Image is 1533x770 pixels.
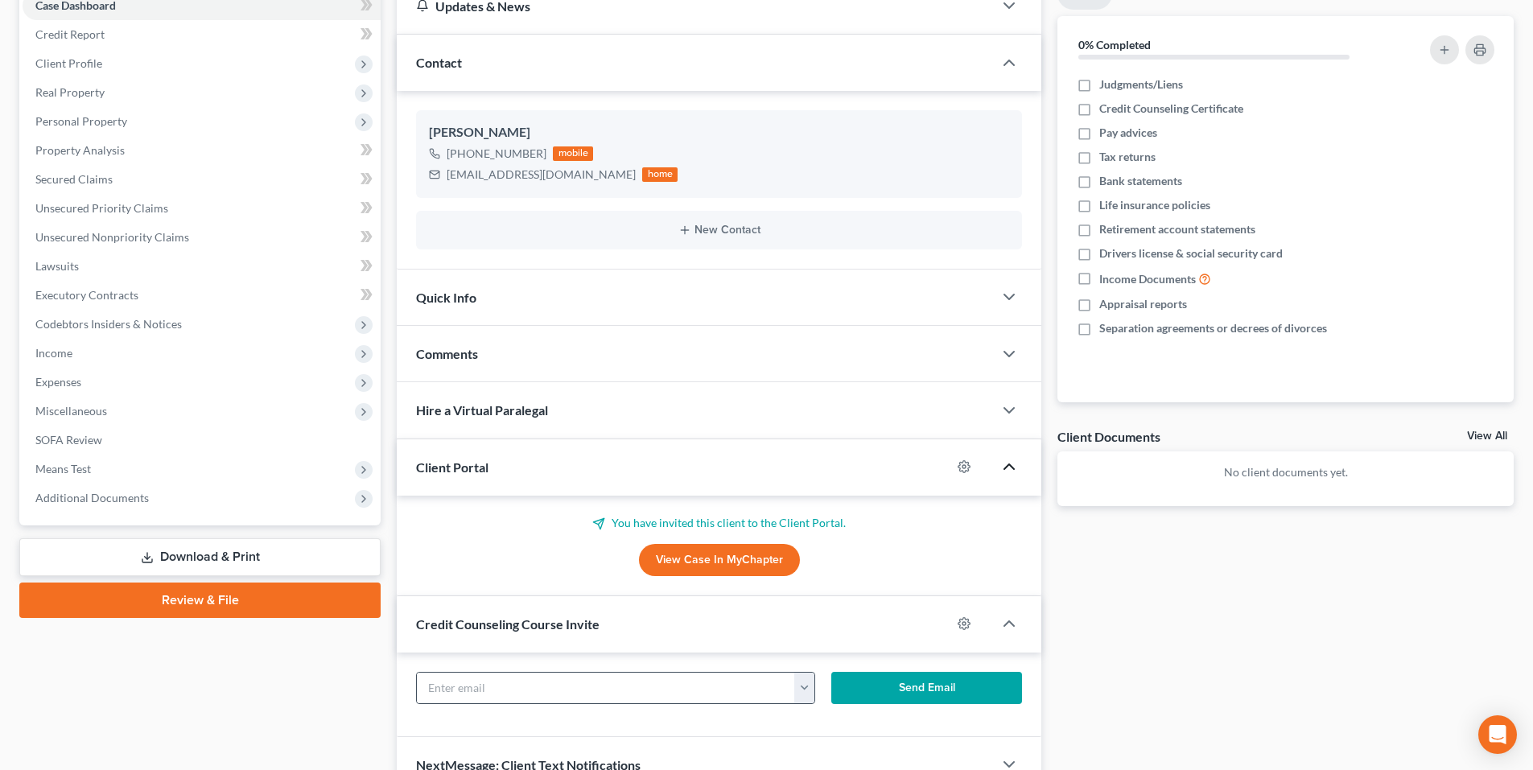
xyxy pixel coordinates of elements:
span: Property Analysis [35,143,125,157]
span: Retirement account statements [1099,221,1255,237]
div: [EMAIL_ADDRESS][DOMAIN_NAME] [447,167,636,183]
input: Enter email [417,673,795,703]
button: New Contact [429,224,1009,237]
span: Expenses [35,375,81,389]
span: Secured Claims [35,172,113,186]
div: [PHONE_NUMBER] [447,146,546,162]
div: [PERSON_NAME] [429,123,1009,142]
span: Tax returns [1099,149,1156,165]
a: View All [1467,430,1507,442]
span: SOFA Review [35,433,102,447]
span: Comments [416,346,478,361]
a: View Case in MyChapter [639,544,800,576]
strong: 0% Completed [1078,38,1151,51]
span: Contact [416,55,462,70]
a: Lawsuits [23,252,381,281]
span: Unsecured Nonpriority Claims [35,230,189,244]
p: You have invited this client to the Client Portal. [416,515,1022,531]
div: Client Documents [1057,428,1160,445]
span: Credit Counseling Course Invite [416,616,600,632]
a: Credit Report [23,20,381,49]
span: Hire a Virtual Paralegal [416,402,548,418]
span: Drivers license & social security card [1099,245,1283,261]
span: Separation agreements or decrees of divorces [1099,320,1327,336]
span: Credit Counseling Certificate [1099,101,1243,117]
a: SOFA Review [23,426,381,455]
span: Life insurance policies [1099,197,1210,213]
a: Secured Claims [23,165,381,194]
span: Judgments/Liens [1099,76,1183,93]
span: Personal Property [35,114,127,128]
span: Miscellaneous [35,404,107,418]
span: Bank statements [1099,173,1182,189]
span: Pay advices [1099,125,1157,141]
div: mobile [553,146,593,161]
span: Lawsuits [35,259,79,273]
span: Income Documents [1099,271,1196,287]
span: Client Portal [416,459,488,475]
span: Income [35,346,72,360]
button: Send Email [831,672,1023,704]
div: Open Intercom Messenger [1478,715,1517,754]
a: Review & File [19,583,381,618]
span: Real Property [35,85,105,99]
div: home [642,167,678,182]
a: Unsecured Nonpriority Claims [23,223,381,252]
span: Appraisal reports [1099,296,1187,312]
span: Unsecured Priority Claims [35,201,168,215]
span: Means Test [35,462,91,476]
span: Client Profile [35,56,102,70]
a: Unsecured Priority Claims [23,194,381,223]
span: Codebtors Insiders & Notices [35,317,182,331]
span: Additional Documents [35,491,149,504]
a: Executory Contracts [23,281,381,310]
span: Quick Info [416,290,476,305]
span: Executory Contracts [35,288,138,302]
span: Credit Report [35,27,105,41]
a: Property Analysis [23,136,381,165]
p: No client documents yet. [1070,464,1501,480]
a: Download & Print [19,538,381,576]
